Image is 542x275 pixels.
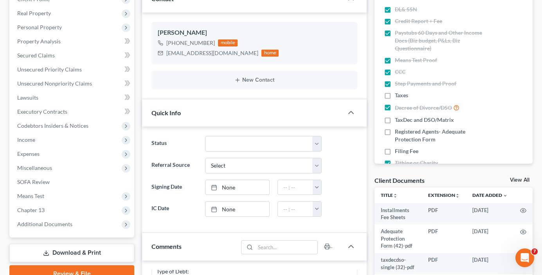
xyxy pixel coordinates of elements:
span: Miscellaneous [17,164,52,171]
input: -- : -- [278,202,313,216]
td: PDF [422,253,466,275]
span: Credit Report + Fee [395,17,442,25]
a: None [205,202,270,216]
a: Download & Print [9,244,134,262]
span: Paystubs 60 Days and Other Income Docs (Biz budget, P&Ls, Biz Questionnaire) [395,29,486,52]
label: Referral Source [148,158,201,173]
span: Decree of Divorce/DSO [395,104,452,112]
span: Lawsuits [17,94,38,101]
span: Quick Info [151,109,181,116]
span: Unsecured Nonpriority Claims [17,80,92,87]
label: IC Date [148,201,201,217]
span: Codebtors Insiders & Notices [17,122,88,129]
span: 7 [531,248,538,255]
div: Client Documents [375,176,425,184]
td: taxdecdso-single (32)-pdf [375,253,422,275]
span: Tithing or Charity [395,159,438,167]
i: expand_more [503,193,508,198]
a: View All [510,177,529,183]
div: home [261,50,279,57]
span: Means Test [17,193,44,199]
label: Signing Date [148,180,201,195]
a: None [205,180,270,195]
a: Date Added expand_more [472,192,508,198]
a: Titleunfold_more [381,192,398,198]
a: Executory Contracts [11,105,134,119]
label: Status [148,136,201,152]
input: -- : -- [278,180,313,195]
span: Executory Contracts [17,108,67,115]
div: [PERSON_NAME] [158,28,351,37]
td: Installments Fee Sheets [375,203,422,225]
a: Unsecured Nonpriority Claims [11,77,134,91]
a: Property Analysis [11,34,134,48]
span: Means Test Proof [395,56,437,64]
span: Comments [151,243,182,250]
span: Personal Property [17,24,62,30]
td: Adequate Protection Form (42)-pdf [375,224,422,253]
span: TaxDec and DSO/Matrix [395,116,454,124]
span: SOFA Review [17,179,50,185]
span: CCC [395,68,405,76]
a: Unsecured Priority Claims [11,62,134,77]
td: PDF [422,224,466,253]
i: unfold_more [393,193,398,198]
button: New Contact [158,77,351,83]
span: Chapter 13 [17,207,45,213]
div: [EMAIL_ADDRESS][DOMAIN_NAME] [166,49,258,57]
td: [DATE] [466,224,514,253]
a: Lawsuits [11,91,134,105]
span: Filing Fee [395,147,418,155]
td: PDF [422,203,466,225]
span: Additional Documents [17,221,72,227]
span: [PHONE_NUMBER] [166,39,215,46]
div: mobile [218,39,238,46]
span: Registered Agents- Adequate Protection Form [395,128,486,143]
span: DL& SSN [395,5,417,13]
span: Step Payments and Proof [395,80,456,87]
span: Taxes [395,91,408,99]
span: Real Property [17,10,51,16]
a: SOFA Review [11,175,134,189]
td: [DATE] [466,253,514,275]
iframe: Intercom live chat [515,248,534,267]
td: [DATE] [466,203,514,225]
i: unfold_more [455,193,460,198]
span: Secured Claims [17,52,55,59]
a: Secured Claims [11,48,134,62]
span: Expenses [17,150,40,157]
span: Property Analysis [17,38,61,45]
span: Income [17,136,35,143]
span: Unsecured Priority Claims [17,66,82,73]
a: Extensionunfold_more [428,192,460,198]
input: Search... [255,241,317,254]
